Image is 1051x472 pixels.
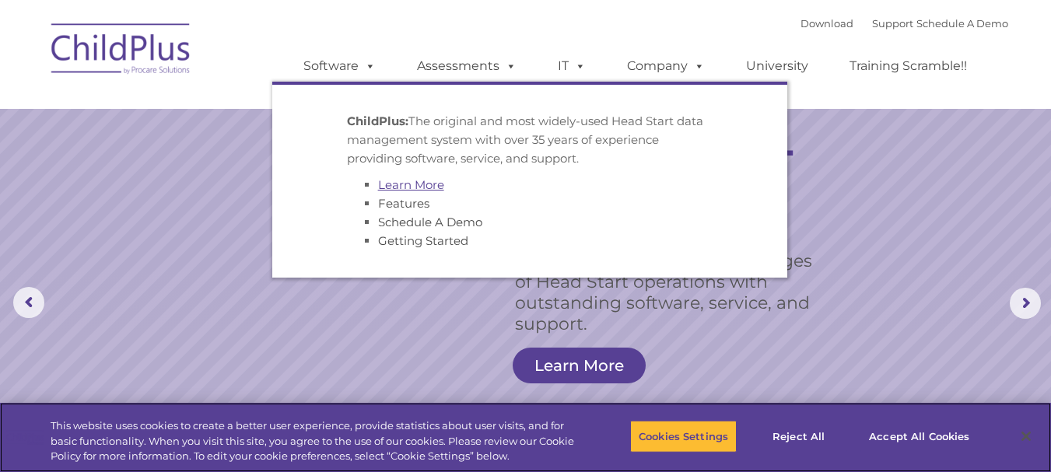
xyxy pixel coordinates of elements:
[860,420,978,453] button: Accept All Cookies
[401,51,532,82] a: Assessments
[513,348,646,383] a: Learn More
[801,17,853,30] a: Download
[216,103,264,114] span: Last name
[288,51,391,82] a: Software
[630,420,737,453] button: Cookies Settings
[834,51,983,82] a: Training Scramble!!
[51,418,578,464] div: This website uses cookies to create a better user experience, provide statistics about user visit...
[611,51,720,82] a: Company
[347,112,713,168] p: The original and most widely-used Head Start data management system with over 35 years of experie...
[515,250,822,334] rs-layer: Simplify the day-to-day challenges of Head Start operations with outstanding software, service, a...
[750,420,847,453] button: Reject All
[378,196,429,211] a: Features
[378,215,482,229] a: Schedule A Demo
[730,51,824,82] a: University
[44,12,199,90] img: ChildPlus by Procare Solutions
[216,166,282,178] span: Phone number
[378,177,444,192] a: Learn More
[378,233,468,248] a: Getting Started
[916,17,1008,30] a: Schedule A Demo
[542,51,601,82] a: IT
[1009,419,1043,453] button: Close
[347,114,408,128] strong: ChildPlus:
[801,17,1008,30] font: |
[872,17,913,30] a: Support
